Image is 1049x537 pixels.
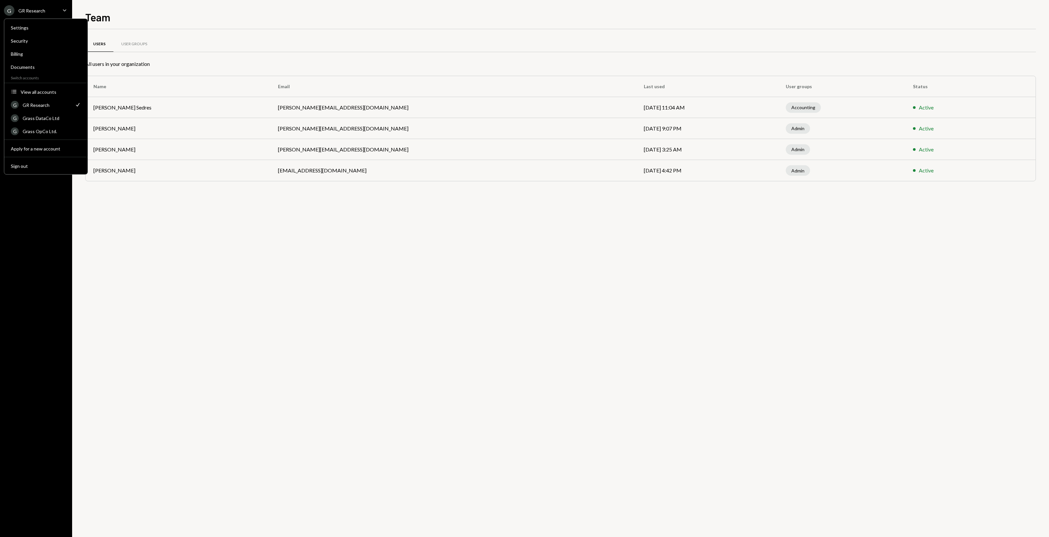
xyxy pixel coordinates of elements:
td: [PERSON_NAME] [86,118,270,139]
div: Switch accounts [4,74,88,80]
div: Apply for a new account [11,146,81,151]
td: [PERSON_NAME] [86,160,270,181]
td: [EMAIL_ADDRESS][DOMAIN_NAME] [270,160,636,181]
button: Apply for a new account [7,143,85,155]
div: All users in your organization [85,60,1036,68]
div: Grass DataCo Ltd [23,115,81,121]
button: View all accounts [7,86,85,98]
th: Name [86,76,270,97]
a: GGrass DataCo Ltd [7,112,85,124]
a: User Groups [113,36,155,52]
td: [PERSON_NAME][EMAIL_ADDRESS][DOMAIN_NAME] [270,118,636,139]
div: G [4,5,14,16]
a: Settings [7,22,85,33]
div: Billing [11,51,81,57]
a: Security [7,35,85,47]
div: User Groups [121,41,147,47]
div: Grass OpCo Ltd. [23,129,81,134]
td: [DATE] 11:04 AM [636,97,778,118]
div: Documents [11,64,81,70]
div: G [11,114,19,122]
div: GR Research [18,8,45,13]
td: [DATE] 3:25 AM [636,139,778,160]
div: Accounting [786,102,821,113]
th: User groups [778,76,905,97]
a: Users [85,36,113,52]
div: Security [11,38,81,44]
div: Users [93,41,106,47]
th: Status [905,76,996,97]
div: Active [919,104,934,111]
a: Billing [7,48,85,60]
td: [PERSON_NAME][EMAIL_ADDRESS][DOMAIN_NAME] [270,97,636,118]
a: Documents [7,61,85,73]
div: G [11,101,19,109]
td: [DATE] 4:42 PM [636,160,778,181]
div: Active [919,167,934,174]
div: Sign out [11,163,81,169]
th: Email [270,76,636,97]
div: Admin [786,123,810,134]
div: Admin [786,144,810,155]
td: [PERSON_NAME] [86,139,270,160]
div: View all accounts [21,89,81,94]
td: [PERSON_NAME] Sedres [86,97,270,118]
a: GGrass OpCo Ltd. [7,125,85,137]
td: [DATE] 9:07 PM [636,118,778,139]
div: Active [919,146,934,153]
div: Admin [786,165,810,176]
td: [PERSON_NAME][EMAIL_ADDRESS][DOMAIN_NAME] [270,139,636,160]
button: Sign out [7,160,85,172]
div: Settings [11,25,81,30]
h1: Team [85,10,110,24]
div: Active [919,125,934,132]
div: GR Research [23,102,70,108]
th: Last used [636,76,778,97]
div: G [11,127,19,135]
